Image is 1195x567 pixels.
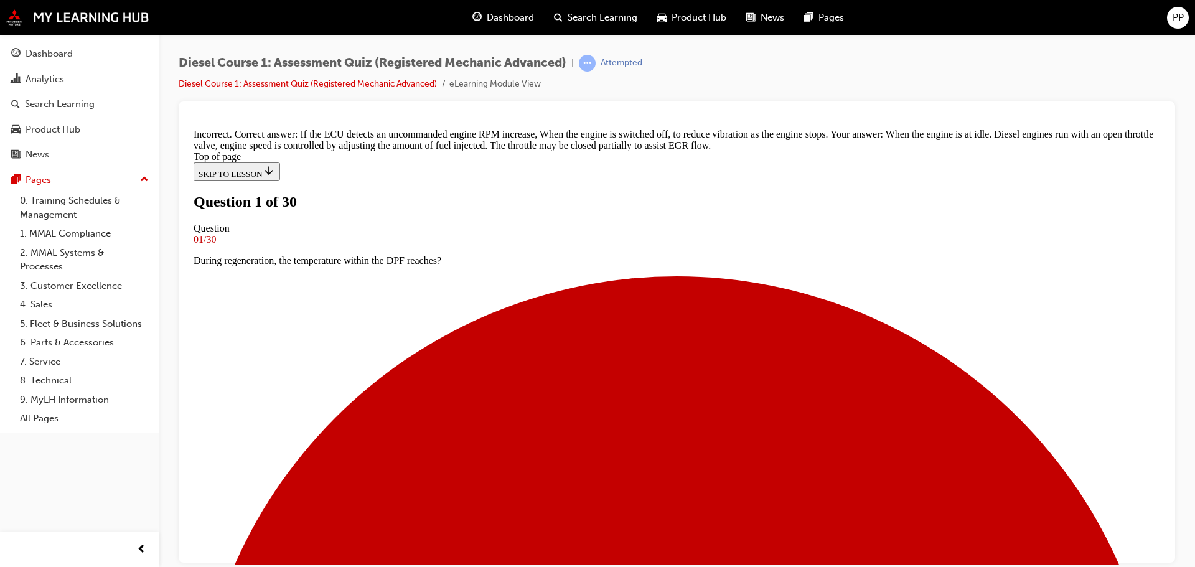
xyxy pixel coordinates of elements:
[544,5,647,30] a: search-iconSearch Learning
[26,47,73,61] div: Dashboard
[5,42,154,65] a: Dashboard
[5,131,972,143] p: During regeneration, the temperature within the DPF reaches?
[5,70,972,87] h1: Question 1 of 30
[11,49,21,60] span: guage-icon
[761,11,784,25] span: News
[15,191,154,224] a: 0. Training Schedules & Management
[15,333,154,352] a: 6. Parts & Accessories
[5,110,972,121] div: 01/30
[672,11,726,25] span: Product Hub
[15,390,154,410] a: 9. MyLH Information
[487,11,534,25] span: Dashboard
[5,118,154,141] a: Product Hub
[5,27,972,39] div: Top of page
[449,77,541,91] li: eLearning Module View
[11,99,20,110] span: search-icon
[647,5,736,30] a: car-iconProduct Hub
[804,10,813,26] span: pages-icon
[462,5,544,30] a: guage-iconDashboard
[11,74,21,85] span: chart-icon
[6,9,149,26] img: mmal
[1167,7,1189,29] button: PP
[15,352,154,372] a: 7. Service
[15,276,154,296] a: 3. Customer Excellence
[5,169,154,192] button: Pages
[26,72,64,87] div: Analytics
[5,143,154,166] a: News
[601,57,642,69] div: Attempted
[568,11,637,25] span: Search Learning
[746,10,756,26] span: news-icon
[10,45,87,55] span: SKIP TO LESSON
[571,56,574,70] span: |
[794,5,854,30] a: pages-iconPages
[5,93,154,116] a: Search Learning
[15,224,154,243] a: 1. MMAL Compliance
[5,99,972,110] div: Question
[26,123,80,137] div: Product Hub
[15,295,154,314] a: 4. Sales
[15,371,154,390] a: 8. Technical
[25,97,95,111] div: Search Learning
[179,78,437,89] a: Diesel Course 1: Assessment Quiz (Registered Mechanic Advanced)
[11,149,21,161] span: news-icon
[15,243,154,276] a: 2. MMAL Systems & Processes
[818,11,844,25] span: Pages
[554,10,563,26] span: search-icon
[472,10,482,26] span: guage-icon
[26,148,49,162] div: News
[11,124,21,136] span: car-icon
[5,5,972,27] div: Incorrect. Correct answer: If the ECU detects an uncommanded engine RPM increase, When the engine...
[15,409,154,428] a: All Pages
[5,68,154,91] a: Analytics
[736,5,794,30] a: news-iconNews
[26,173,51,187] div: Pages
[579,55,596,72] span: learningRecordVerb_ATTEMPT-icon
[1173,11,1184,25] span: PP
[657,10,667,26] span: car-icon
[140,172,149,188] span: up-icon
[15,314,154,334] a: 5. Fleet & Business Solutions
[179,56,566,70] span: Diesel Course 1: Assessment Quiz (Registered Mechanic Advanced)
[5,40,154,169] button: DashboardAnalyticsSearch LearningProduct HubNews
[5,39,91,57] button: SKIP TO LESSON
[137,542,146,558] span: prev-icon
[11,175,21,186] span: pages-icon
